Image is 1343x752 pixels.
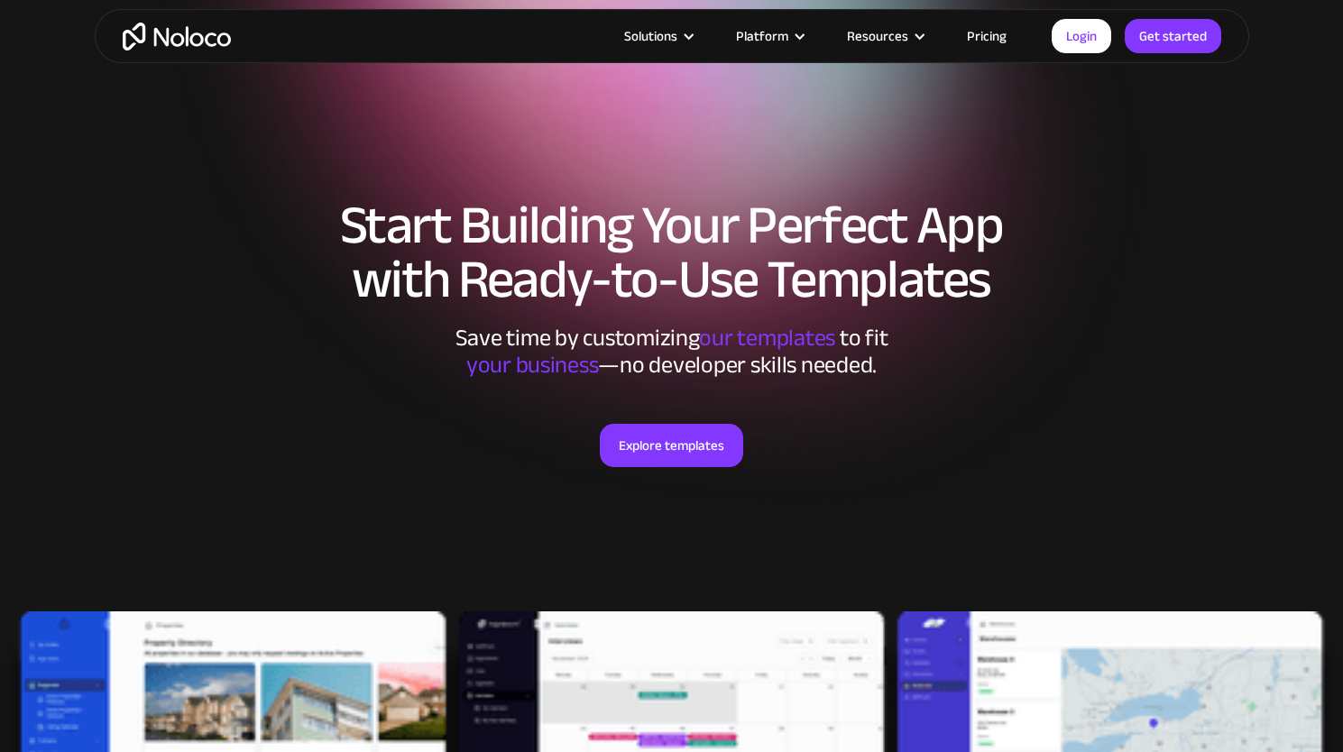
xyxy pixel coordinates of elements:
[944,24,1029,48] a: Pricing
[600,424,743,467] a: Explore templates
[602,24,713,48] div: Solutions
[624,24,677,48] div: Solutions
[466,343,599,387] span: your business
[123,23,231,50] a: home
[1052,19,1111,53] a: Login
[847,24,908,48] div: Resources
[824,24,944,48] div: Resources
[713,24,824,48] div: Platform
[113,198,1231,307] h1: Start Building Your Perfect App with Ready-to-Use Templates
[1125,19,1221,53] a: Get started
[699,316,835,360] span: our templates
[736,24,788,48] div: Platform
[401,325,943,379] div: Save time by customizing to fit ‍ —no developer skills needed.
